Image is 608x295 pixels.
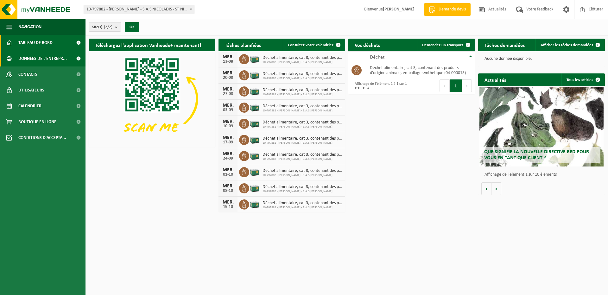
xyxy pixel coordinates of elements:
[89,39,207,51] h2: Téléchargez l'application Vanheede+ maintenant!
[18,114,56,130] span: Boutique en ligne
[125,22,139,32] button: OK
[478,39,531,51] h2: Tâches demandées
[222,167,234,173] div: MER.
[484,149,589,160] span: Que signifie la nouvelle directive RED pour vous en tant que client ?
[263,152,342,157] span: Déchet alimentaire, cat 3, contenant des produits d'origine animale, emballage s...
[263,190,342,193] span: 10-797882 - [PERSON_NAME] - S.A.S [PERSON_NAME]
[89,51,215,146] img: Download de VHEPlus App
[263,157,342,161] span: 10-797882 - [PERSON_NAME] - S.A.S [PERSON_NAME]
[222,71,234,76] div: MER.
[535,39,604,51] a: Afficher les tâches demandées
[218,39,267,51] h2: Tâches planifiées
[92,22,112,32] span: Site(s)
[263,136,342,141] span: Déchet alimentaire, cat 3, contenant des produits d'origine animale, emballage s...
[263,109,342,113] span: 10-797882 - [PERSON_NAME] - S.A.S [PERSON_NAME]
[288,43,333,47] span: Consulter votre calendrier
[249,53,260,64] img: PB-LB-0680-HPE-GN-01
[263,72,342,77] span: Déchet alimentaire, cat 3, contenant des produits d'origine animale, emballage s...
[478,73,512,86] h2: Actualités
[263,104,342,109] span: Déchet alimentaire, cat 3, contenant des produits d'origine animale, emballage s...
[222,205,234,209] div: 15-10
[249,102,260,112] img: PB-LB-0680-HPE-GN-01
[18,19,41,35] span: Navigation
[249,85,260,96] img: PB-LB-0680-HPE-GN-01
[263,141,342,145] span: 10-797882 - [PERSON_NAME] - S.A.S [PERSON_NAME]
[351,79,408,93] div: Affichage de l'élément 1 à 1 sur 1 éléments
[484,57,598,61] p: Aucune donnée disponible.
[222,189,234,193] div: 08-10
[263,125,342,129] span: 10-797882 - [PERSON_NAME] - S.A.S [PERSON_NAME]
[484,173,602,177] p: Affichage de l'élément 1 sur 10 éléments
[222,60,234,64] div: 13-08
[263,185,342,190] span: Déchet alimentaire, cat 3, contenant des produits d'origine animale, emballage s...
[263,120,342,125] span: Déchet alimentaire, cat 3, contenant des produits d'origine animale, emballage s...
[89,22,121,32] button: Site(s)(2/2)
[18,130,66,146] span: Conditions d'accepta...
[222,140,234,145] div: 17-09
[450,79,462,92] button: 1
[249,134,260,145] img: PB-LB-0680-HPE-GN-01
[263,88,342,93] span: Déchet alimentaire, cat 3, contenant des produits d'origine animale, emballage s...
[348,39,386,51] h2: Vos déchets
[222,76,234,80] div: 20-08
[365,63,475,77] td: déchet alimentaire, cat 3, contenant des produits d'origine animale, emballage synthétique (04-00...
[249,166,260,177] img: PB-LB-0680-HPE-GN-01
[263,60,342,64] span: 10-797882 - [PERSON_NAME] - S.A.S [PERSON_NAME]
[18,35,53,51] span: Tableau de bord
[263,55,342,60] span: Déchet alimentaire, cat 3, contenant des produits d'origine animale, emballage s...
[249,150,260,161] img: PB-LB-0680-HPE-GN-01
[222,119,234,124] div: MER.
[222,54,234,60] div: MER.
[18,51,67,66] span: Données de l'entrepr...
[18,66,37,82] span: Contacts
[84,5,194,14] span: 10-797882 - LECLERC - S.A.S NICOLADIS - ST NICOLAS
[422,43,463,47] span: Demander un transport
[383,7,415,12] strong: [PERSON_NAME]
[104,25,112,29] count: (2/2)
[222,103,234,108] div: MER.
[222,173,234,177] div: 01-10
[437,6,467,13] span: Demande devis
[424,3,471,16] a: Demande devis
[263,206,342,210] span: 10-797882 - [PERSON_NAME] - S.A.S [PERSON_NAME]
[263,93,342,97] span: 10-797882 - [PERSON_NAME] - S.A.S [PERSON_NAME]
[222,92,234,96] div: 27-08
[249,118,260,129] img: PB-LB-0680-HPE-GN-01
[222,135,234,140] div: MER.
[222,156,234,161] div: 24-09
[222,108,234,112] div: 03-09
[263,77,342,80] span: 10-797882 - [PERSON_NAME] - S.A.S [PERSON_NAME]
[417,39,474,51] a: Demander un transport
[370,55,384,60] span: Déchet
[249,198,260,209] img: PB-LB-0680-HPE-GN-01
[479,87,604,166] a: Que signifie la nouvelle directive RED pour vous en tant que client ?
[18,98,41,114] span: Calendrier
[222,200,234,205] div: MER.
[222,124,234,129] div: 10-09
[491,182,501,195] button: Volgende
[222,184,234,189] div: MER.
[263,173,342,177] span: 10-797882 - [PERSON_NAME] - S.A.S [PERSON_NAME]
[263,201,342,206] span: Déchet alimentaire, cat 3, contenant des produits d'origine animale, emballage s...
[249,182,260,193] img: PB-LB-0680-HPE-GN-01
[481,182,491,195] button: Vorige
[462,79,472,92] button: Next
[18,82,44,98] span: Utilisateurs
[263,168,342,173] span: Déchet alimentaire, cat 3, contenant des produits d'origine animale, emballage s...
[283,39,345,51] a: Consulter votre calendrier
[561,73,604,86] a: Tous les articles
[222,87,234,92] div: MER.
[541,43,593,47] span: Afficher les tâches demandées
[440,79,450,92] button: Previous
[222,151,234,156] div: MER.
[249,69,260,80] img: PB-LB-0680-HPE-GN-01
